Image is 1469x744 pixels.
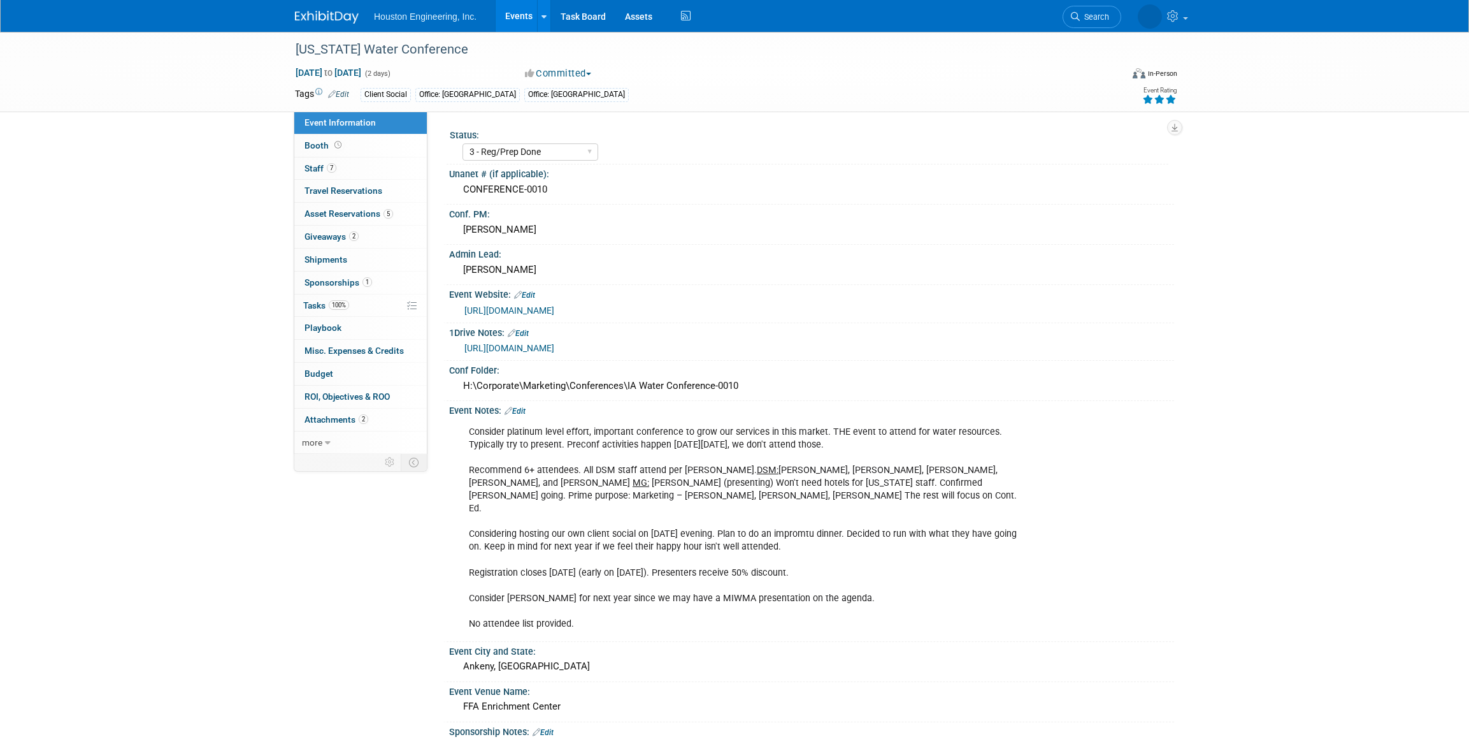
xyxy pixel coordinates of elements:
div: Event City and State: [449,642,1174,658]
span: Event Information [305,117,376,128]
span: more [302,437,322,448]
a: Sponsorships1 [294,272,427,294]
a: Budget [294,363,427,385]
div: Client Social [361,88,411,101]
a: Edit [328,90,349,99]
a: Booth [294,135,427,157]
div: Conf. PM: [449,205,1174,221]
u: MG: [633,478,649,488]
span: to [322,68,334,78]
a: Misc. Expenses & Credits [294,340,427,362]
div: Office: [GEOGRAPHIC_DATA] [415,88,520,101]
div: [PERSON_NAME] [459,220,1164,240]
div: Admin Lead: [449,245,1174,261]
span: 5 [383,209,393,219]
div: Unanet # (if applicable): [449,164,1174,180]
span: 2 [359,414,368,424]
span: Shipments [305,254,347,265]
span: [DATE] [DATE] [295,67,362,78]
span: Booth [305,140,344,150]
span: Asset Reservations [305,208,393,219]
span: 7 [327,163,336,173]
a: Search [1063,6,1121,28]
span: Staff [305,163,336,173]
div: Event Rating [1142,87,1177,94]
a: Playbook [294,317,427,339]
div: [US_STATE] Water Conference [291,38,1102,61]
a: [URL][DOMAIN_NAME] [464,343,554,353]
span: Tasks [303,300,349,310]
div: Event Venue Name: [449,682,1174,698]
a: Travel Reservations [294,180,427,202]
button: Committed [520,67,596,80]
u: DSM: [757,465,778,476]
span: Playbook [305,323,341,333]
span: 2 [349,231,359,241]
a: ROI, Objectives & ROO [294,386,427,408]
a: Shipments [294,249,427,271]
a: more [294,432,427,454]
div: Consider platinum level effort, important conference to grow our services in this market. THE eve... [460,419,1034,637]
span: (2 days) [364,69,391,78]
img: Format-Inperson.png [1133,68,1145,78]
a: Edit [508,329,529,338]
div: Status: [450,126,1168,142]
td: Toggle Event Tabs [401,454,427,470]
a: Edit [533,728,554,737]
span: 100% [329,300,349,310]
span: Houston Engineering, Inc. [374,11,477,22]
a: Edit [514,291,535,300]
div: FFA Enrichment Center [459,697,1164,717]
div: Sponsorship Notes: [449,722,1174,739]
span: Misc. Expenses & Credits [305,346,404,356]
div: Event Notes: [449,401,1174,418]
a: [URL][DOMAIN_NAME] [464,305,554,316]
div: Ankeny, [GEOGRAPHIC_DATA] [459,657,1164,676]
a: Edit [505,407,526,416]
div: In-Person [1147,69,1177,78]
span: Travel Reservations [305,186,382,196]
a: Giveaways2 [294,226,427,248]
span: Sponsorships [305,277,372,288]
img: ExhibitDay [295,11,359,24]
td: Personalize Event Tab Strip [379,454,401,470]
div: 1Drive Notes: [449,323,1174,340]
div: Event Format [1046,66,1177,85]
span: Giveaways [305,231,359,242]
div: Office: [GEOGRAPHIC_DATA] [524,88,629,101]
div: Conf Folder: [449,361,1174,377]
a: Event Information [294,112,427,134]
td: Tags [295,87,349,102]
span: Budget [305,368,333,379]
div: Event Website: [449,285,1174,302]
span: Search [1080,12,1109,22]
div: H:\Corporate\Marketing\Conferences\IA Water Conference-0010 [459,376,1164,396]
span: Attachments [305,414,368,425]
a: Attachments2 [294,409,427,431]
span: Booth not reserved yet [332,140,344,150]
a: Tasks100% [294,295,427,317]
div: [PERSON_NAME] [459,260,1164,280]
div: CONFERENCE-0010 [459,180,1164,200]
span: 1 [362,277,372,287]
span: ROI, Objectives & ROO [305,391,390,402]
img: Heidi Joarnt [1138,4,1162,29]
a: Asset Reservations5 [294,203,427,225]
a: Staff7 [294,157,427,180]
